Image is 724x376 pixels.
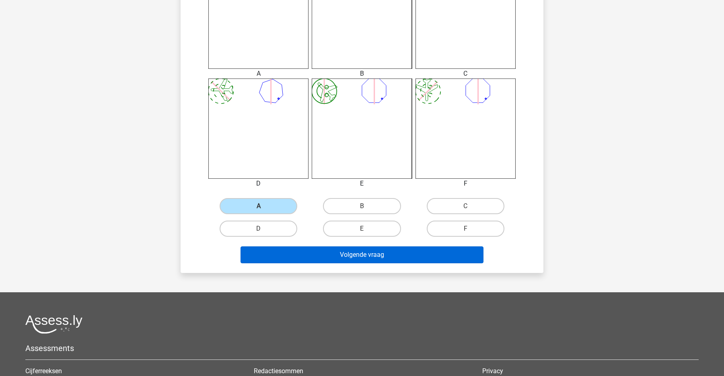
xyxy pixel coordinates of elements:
label: D [220,221,297,237]
div: A [202,69,315,79]
label: C [427,198,504,214]
div: E [306,179,418,188]
button: Volgende vraag [241,246,484,263]
div: B [306,69,418,79]
div: D [202,179,315,188]
h5: Assessments [25,343,699,353]
a: Cijferreeksen [25,367,62,375]
label: B [323,198,401,214]
div: C [409,69,522,79]
a: Redactiesommen [254,367,303,375]
a: Privacy [482,367,503,375]
div: F [409,179,522,188]
label: A [220,198,297,214]
label: E [323,221,401,237]
img: Assessly logo [25,315,82,334]
label: F [427,221,504,237]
